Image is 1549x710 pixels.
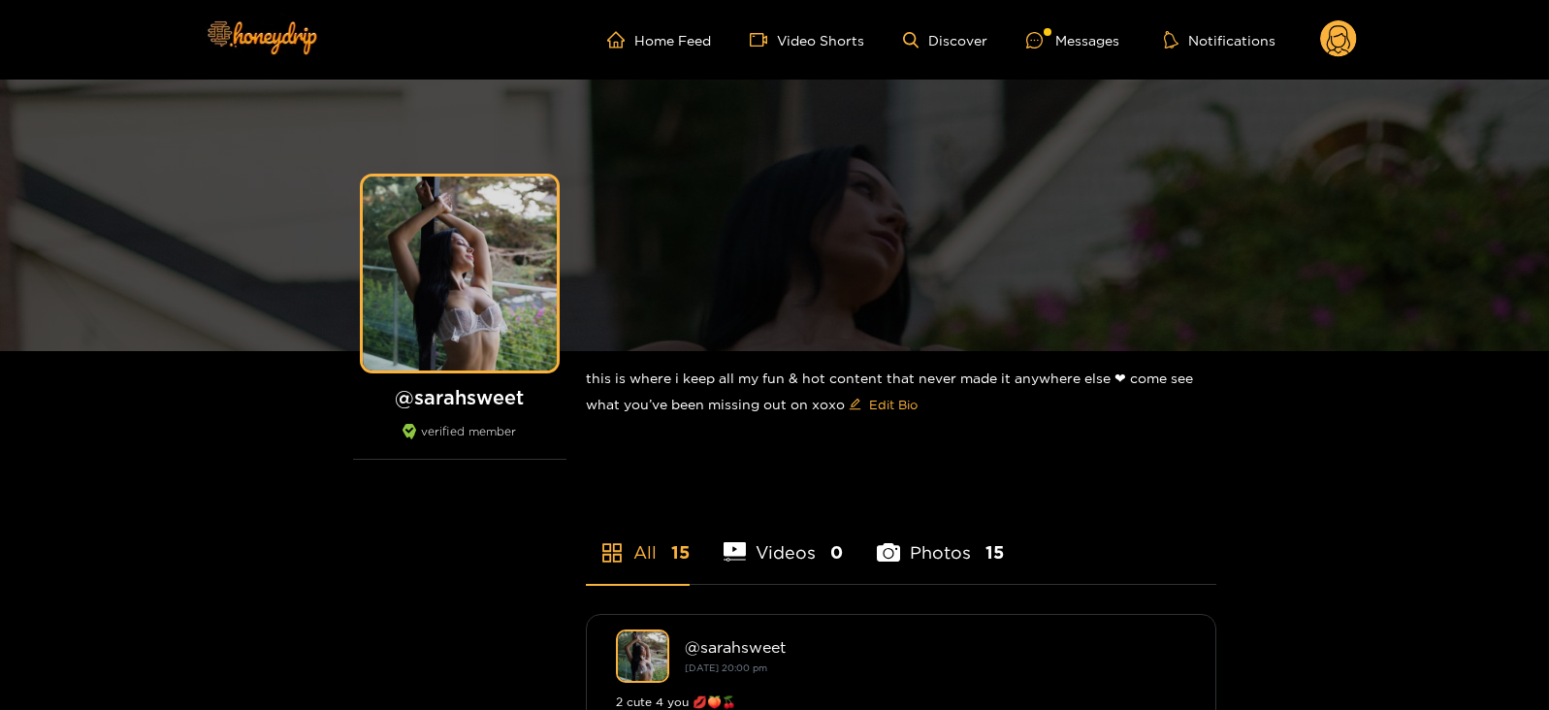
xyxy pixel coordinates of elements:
span: home [607,31,634,48]
li: Videos [724,497,844,584]
a: Home Feed [607,31,711,48]
span: edit [849,398,861,412]
a: Video Shorts [750,31,864,48]
li: All [586,497,690,584]
img: sarahsweet [616,629,669,683]
div: verified member [353,424,566,460]
span: appstore [600,541,624,565]
div: Messages [1026,29,1119,51]
li: Photos [877,497,1004,584]
span: video-camera [750,31,777,48]
span: 0 [830,540,843,565]
a: Discover [903,32,987,48]
span: Edit Bio [869,395,918,414]
h1: @ sarahsweet [353,385,566,409]
div: @ sarahsweet [685,638,1186,656]
button: editEdit Bio [845,389,921,420]
small: [DATE] 20:00 pm [685,662,767,673]
button: Notifications [1158,30,1281,49]
span: 15 [985,540,1004,565]
span: 15 [671,540,690,565]
div: this is where i keep all my fun & hot content that never made it anywhere else ❤︎︎ come see what ... [586,351,1216,436]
